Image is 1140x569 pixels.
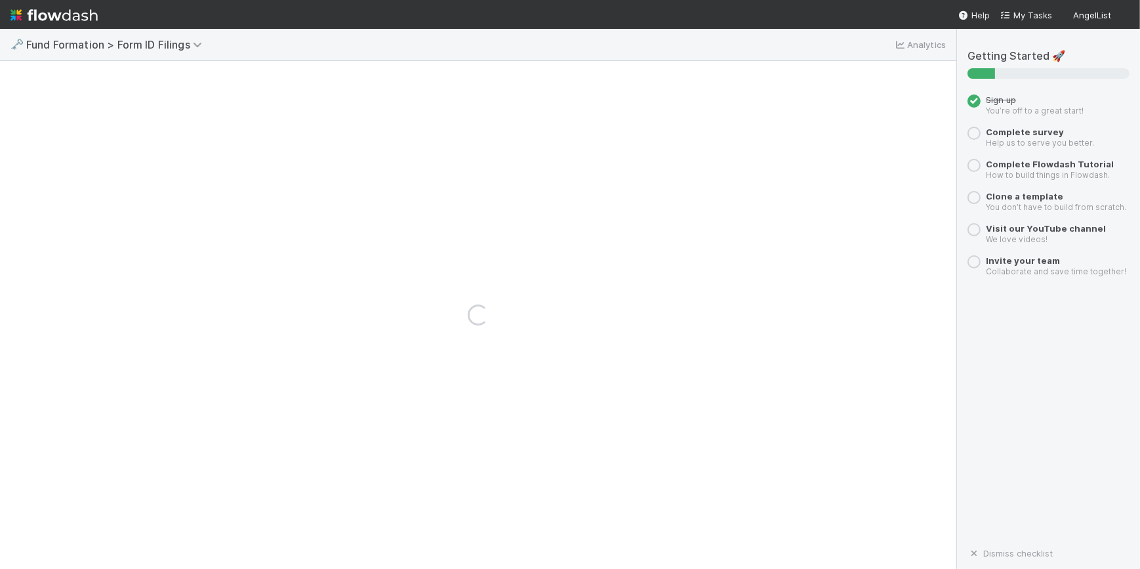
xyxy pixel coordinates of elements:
[986,106,1084,116] small: You’re off to a great start!
[958,9,990,22] div: Help
[986,202,1126,212] small: You don’t have to build from scratch.
[26,38,209,51] span: Fund Formation > Form ID Filings
[894,37,946,53] a: Analytics
[986,223,1106,234] a: Visit our YouTube channel
[1116,9,1130,22] img: avatar_7d33b4c2-6dd7-4bf3-9761-6f087fa0f5c6.png
[986,170,1110,180] small: How to build things in Flowdash.
[10,4,98,26] img: logo-inverted-e16ddd16eac7371096b0.svg
[986,159,1114,169] a: Complete Flowdash Tutorial
[986,95,1016,105] span: Sign up
[10,39,24,50] span: 🗝️
[986,127,1064,137] a: Complete survey
[1073,10,1111,20] span: AngelList
[967,548,1053,558] a: Dismiss checklist
[986,255,1060,266] a: Invite your team
[1000,10,1052,20] span: My Tasks
[986,138,1094,148] small: Help us to serve you better.
[967,50,1130,63] h5: Getting Started 🚀
[986,266,1126,276] small: Collaborate and save time together!
[1000,9,1052,22] a: My Tasks
[986,234,1048,244] small: We love videos!
[986,191,1063,201] a: Clone a template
